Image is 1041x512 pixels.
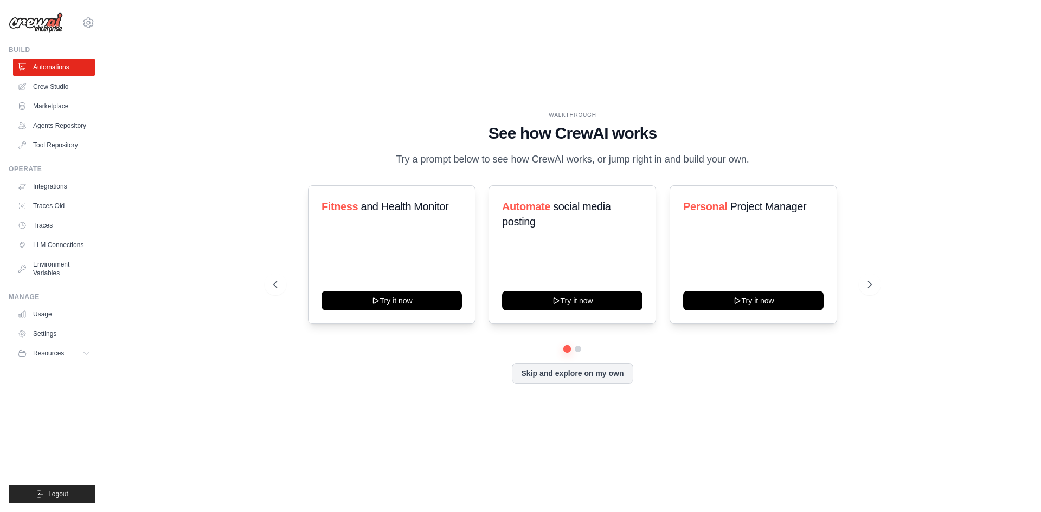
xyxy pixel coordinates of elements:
p: Try a prompt below to see how CrewAI works, or jump right in and build your own. [390,152,755,167]
span: Logout [48,490,68,498]
span: and Health Monitor [361,200,448,212]
a: Environment Variables [13,256,95,282]
span: Project Manager [730,200,806,212]
a: Settings [13,325,95,342]
a: Usage [13,306,95,323]
span: social media posting [502,200,611,228]
a: Crew Studio [13,78,95,95]
a: Agents Repository [13,117,95,134]
div: WALKTHROUGH [273,111,872,119]
img: Logo [9,12,63,33]
span: Fitness [322,200,358,212]
a: Marketplace [13,98,95,115]
button: Try it now [322,291,462,310]
span: Personal [683,200,727,212]
iframe: Chat Widget [987,460,1041,512]
span: Resources [33,349,64,358]
span: Automate [502,200,550,212]
a: Traces [13,217,95,234]
div: Operate [9,165,95,173]
button: Try it now [683,291,824,310]
a: Tool Repository [13,137,95,154]
a: Traces Old [13,197,95,215]
button: Try it now [502,291,642,310]
button: Resources [13,345,95,362]
h1: See how CrewAI works [273,124,872,143]
a: LLM Connections [13,236,95,254]
button: Logout [9,485,95,503]
div: Build [9,46,95,54]
a: Integrations [13,178,95,195]
div: Manage [9,293,95,301]
button: Skip and explore on my own [512,363,633,384]
a: Automations [13,59,95,76]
